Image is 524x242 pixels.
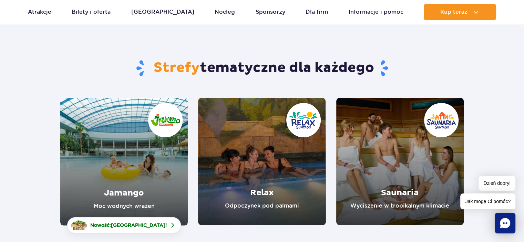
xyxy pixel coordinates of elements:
a: Sponsorzy [256,4,285,20]
a: Nocleg [215,4,235,20]
a: Dla firm [306,4,328,20]
a: [GEOGRAPHIC_DATA] [131,4,194,20]
a: Atrakcje [28,4,51,20]
a: Bilety i oferta [72,4,111,20]
button: Kup teraz [424,4,496,20]
span: Kup teraz [440,9,468,15]
a: Nowość:[GEOGRAPHIC_DATA]! [67,217,181,233]
div: Chat [495,213,515,233]
a: Informacje i pomoc [349,4,403,20]
h1: tematyczne dla każdego [60,59,464,77]
span: Jak mogę Ci pomóc? [460,193,515,209]
a: Relax [198,98,326,225]
span: Strefy [154,59,200,76]
span: [GEOGRAPHIC_DATA] [111,222,165,228]
span: Nowość: ! [90,222,167,229]
a: Saunaria [336,98,464,225]
a: Jamango [60,98,188,225]
span: Dzień dobry! [479,176,515,191]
